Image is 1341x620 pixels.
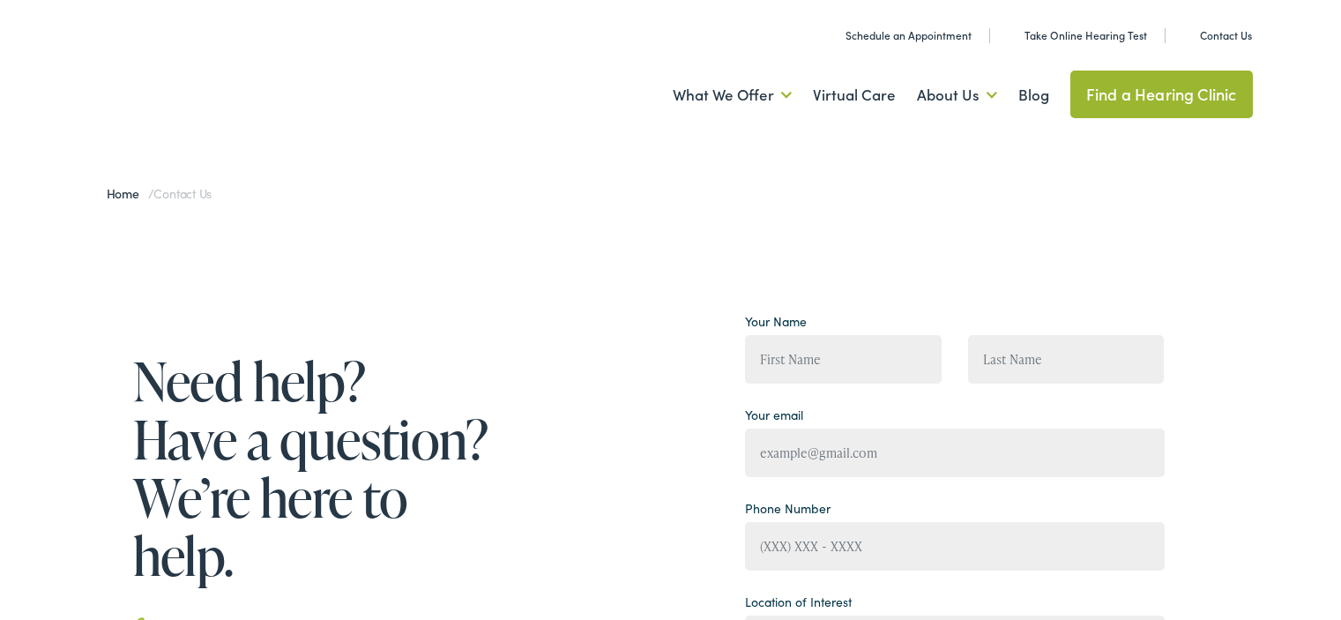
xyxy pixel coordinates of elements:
a: Schedule an Appointment [826,27,972,42]
a: Find a Hearing Clinic [1070,71,1253,118]
label: Location of Interest [745,593,852,611]
label: Your Name [745,312,807,331]
a: Home [107,184,148,202]
label: Phone Number [745,499,831,518]
a: Blog [1018,63,1049,128]
span: / [107,184,212,202]
input: example@gmail.com [745,429,1165,477]
a: What We Offer [673,63,792,128]
span: Contact Us [153,184,212,202]
a: Virtual Care [813,63,896,128]
label: Your email [745,406,803,424]
a: Take Online Hearing Test [1005,27,1147,42]
h1: Need help? Have a question? We’re here to help. [133,352,495,585]
a: Contact Us [1181,27,1252,42]
input: First Name [745,335,942,384]
input: (XXX) XXX - XXXX [745,522,1165,571]
img: Calendar icon in a unique green color, symbolizing scheduling or date-related features. [826,26,838,44]
img: Headphone icon in a unique green color, suggesting audio-related services or features. [1005,26,1017,44]
img: Icon representing mail communication in a unique green color, indicative of contact or communicat... [1181,26,1193,44]
a: About Us [917,63,997,128]
input: Last Name [968,335,1165,384]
